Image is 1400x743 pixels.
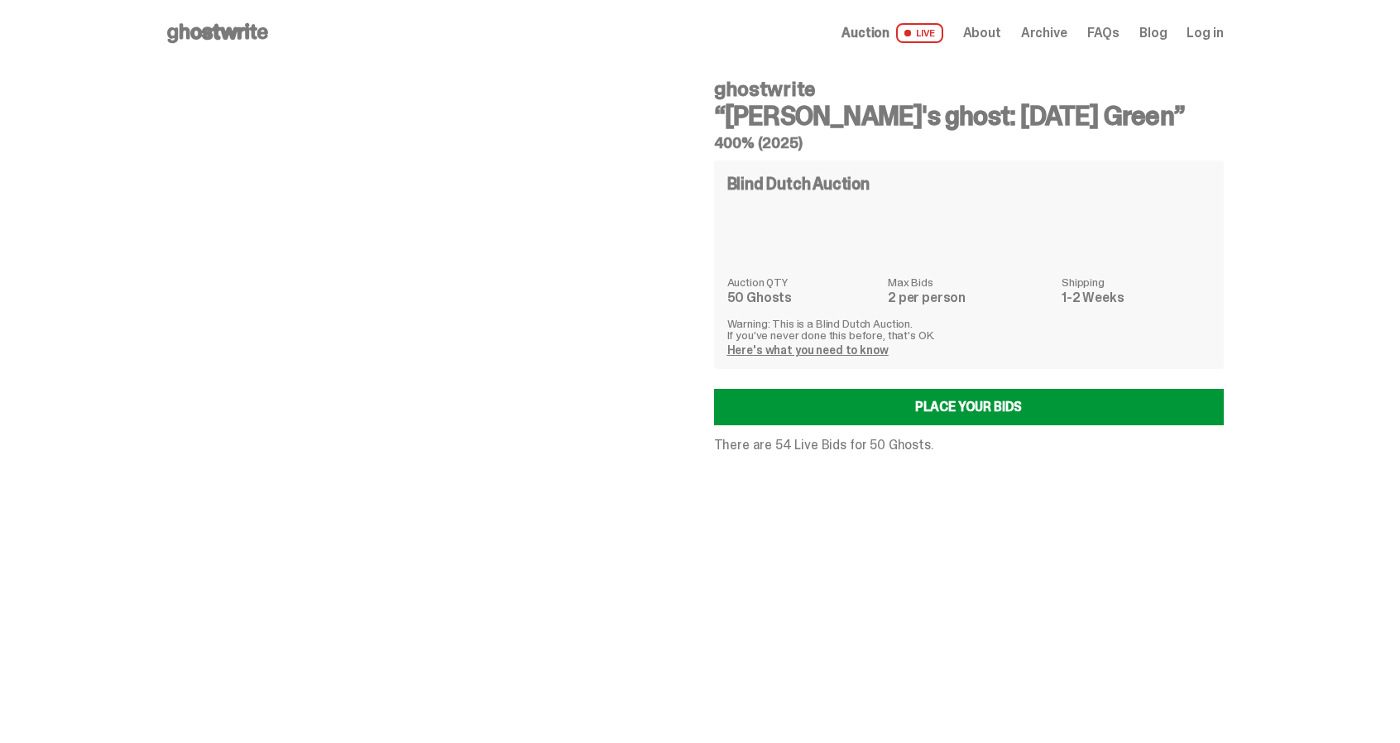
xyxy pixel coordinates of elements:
[1087,26,1120,40] a: FAQs
[727,175,870,192] h4: Blind Dutch Auction
[714,79,1224,99] h4: ghostwrite
[1062,291,1210,304] dd: 1-2 Weeks
[714,136,1224,151] h5: 400% (2025)
[888,291,1052,304] dd: 2 per person
[896,23,943,43] span: LIVE
[1187,26,1223,40] a: Log in
[1062,276,1210,288] dt: Shipping
[714,389,1224,425] a: Place your Bids
[714,103,1224,129] h3: “[PERSON_NAME]'s ghost: [DATE] Green”
[727,276,878,288] dt: Auction QTY
[1021,26,1067,40] a: Archive
[841,26,889,40] span: Auction
[714,439,1224,452] p: There are 54 Live Bids for 50 Ghosts.
[888,276,1052,288] dt: Max Bids
[727,318,1211,341] p: Warning: This is a Blind Dutch Auction. If you’ve never done this before, that’s OK.
[727,291,878,304] dd: 50 Ghosts
[963,26,1001,40] a: About
[1139,26,1167,40] a: Blog
[727,343,889,357] a: Here's what you need to know
[841,23,942,43] a: Auction LIVE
